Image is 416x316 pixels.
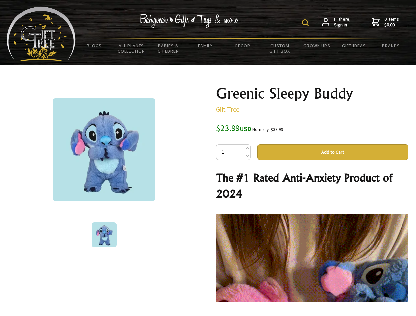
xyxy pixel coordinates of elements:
[216,86,408,101] h1: Greenic Sleepy Buddy
[187,39,224,53] a: Family
[224,39,261,53] a: Decor
[150,39,187,58] a: Babies & Children
[216,122,251,133] span: $23.99
[76,39,113,53] a: BLOGS
[216,105,239,113] a: Gift Tree
[302,19,309,26] img: product search
[252,127,283,132] small: Normally: $39.99
[53,98,155,201] img: Greenic Sleepy Buddy
[384,22,399,28] strong: $0.00
[334,16,351,28] span: Hi there,
[334,22,351,28] strong: Sign in
[372,16,399,28] a: 0 items$0.00
[373,39,410,53] a: Brands
[384,16,399,28] span: 0 items
[216,171,392,200] strong: The #1 Rated Anti-Anxiety Product of 2024
[261,39,298,58] a: Custom Gift Box
[298,39,335,53] a: Grown Ups
[113,39,150,58] a: All Plants Collection
[335,39,373,53] a: Gift Ideas
[92,222,117,247] img: Greenic Sleepy Buddy
[7,7,76,61] img: Babyware - Gifts - Toys and more...
[140,14,238,28] img: Babywear - Gifts - Toys & more
[322,16,351,28] a: Hi there,Sign in
[240,125,251,133] span: USD
[257,144,408,160] button: Add to Cart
